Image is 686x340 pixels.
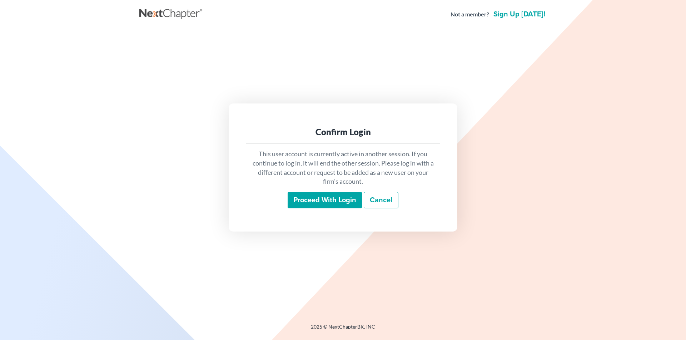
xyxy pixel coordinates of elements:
input: Proceed with login [288,192,362,208]
div: Confirm Login [252,126,434,138]
p: This user account is currently active in another session. If you continue to log in, it will end ... [252,149,434,186]
a: Sign up [DATE]! [492,11,547,18]
a: Cancel [364,192,398,208]
div: 2025 © NextChapterBK, INC [139,323,547,336]
strong: Not a member? [451,10,489,19]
